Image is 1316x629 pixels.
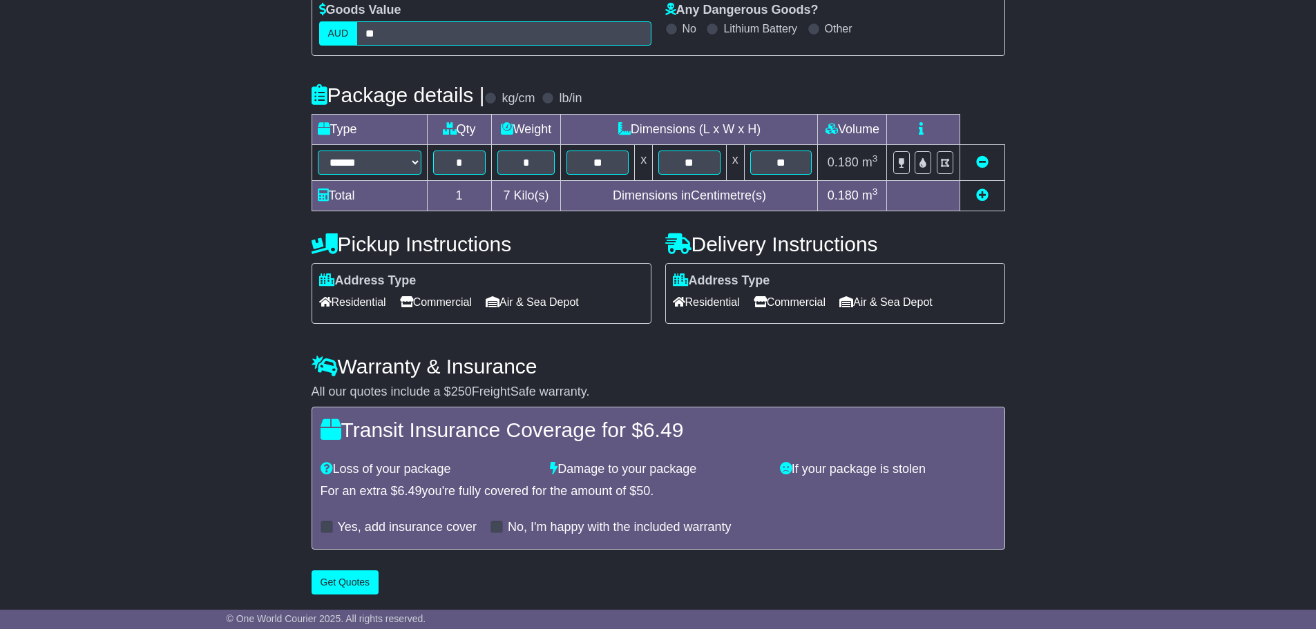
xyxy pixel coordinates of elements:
span: Residential [673,291,740,313]
label: Any Dangerous Goods? [665,3,819,18]
label: No [683,22,696,35]
a: Remove this item [976,155,989,169]
td: x [635,144,653,180]
label: lb/in [559,91,582,106]
span: Commercial [754,291,826,313]
h4: Pickup Instructions [312,233,651,255]
td: Dimensions (L x W x H) [561,114,818,144]
span: m [862,155,878,169]
td: Dimensions in Centimetre(s) [561,180,818,211]
td: Qty [427,114,491,144]
label: No, I'm happy with the included warranty [508,520,732,535]
span: m [862,188,878,202]
td: Kilo(s) [491,180,561,211]
div: Damage to your package [543,462,773,477]
span: © One World Courier 2025. All rights reserved. [227,613,426,624]
span: 0.180 [828,188,859,202]
h4: Warranty & Insurance [312,355,1005,378]
td: Weight [491,114,561,144]
span: Air & Sea Depot [839,291,933,313]
div: All our quotes include a $ FreightSafe warranty. [312,385,1005,400]
label: AUD [319,21,358,46]
label: Lithium Battery [723,22,797,35]
td: 1 [427,180,491,211]
div: Loss of your package [314,462,544,477]
td: x [726,144,744,180]
div: For an extra $ you're fully covered for the amount of $ . [321,484,996,499]
span: 7 [503,188,510,202]
td: Type [312,114,427,144]
button: Get Quotes [312,570,379,594]
label: Yes, add insurance cover [338,520,477,535]
label: Address Type [319,273,417,289]
h4: Delivery Instructions [665,233,1005,255]
span: Commercial [400,291,472,313]
span: Residential [319,291,386,313]
span: Air & Sea Depot [486,291,579,313]
div: If your package is stolen [773,462,1003,477]
span: 6.49 [643,418,683,441]
sup: 3 [872,153,878,164]
label: Other [825,22,852,35]
td: Total [312,180,427,211]
label: Address Type [673,273,770,289]
span: 50 [636,484,650,498]
a: Add new item [976,188,989,202]
span: 250 [451,385,472,398]
sup: 3 [872,186,878,197]
span: 6.49 [398,484,422,498]
h4: Transit Insurance Coverage for $ [321,418,996,441]
span: 0.180 [828,155,859,169]
label: kg/cm [502,91,535,106]
h4: Package details | [312,84,485,106]
label: Goods Value [319,3,401,18]
td: Volume [818,114,887,144]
